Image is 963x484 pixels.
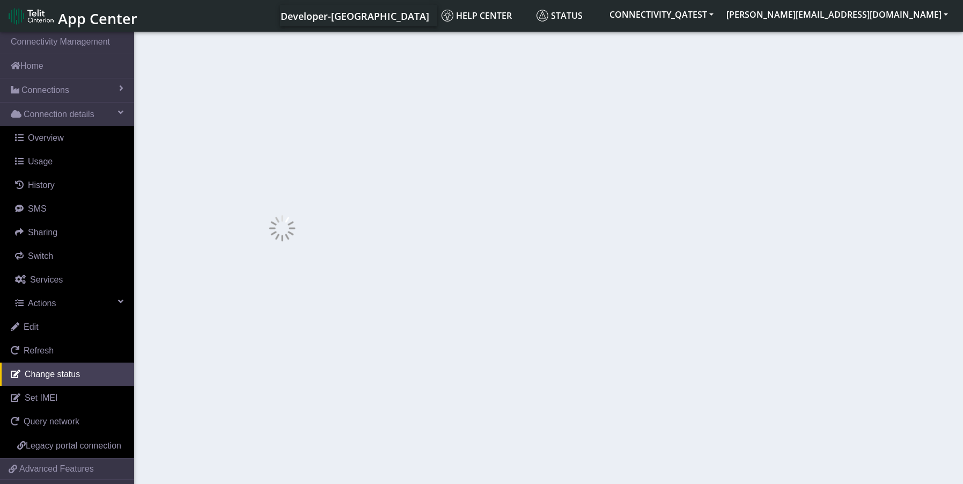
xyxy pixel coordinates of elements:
[437,5,532,26] a: Help center
[19,463,94,475] span: Advanced Features
[24,417,79,426] span: Query network
[280,5,429,26] a: Your current platform instance
[25,370,80,379] span: Change status
[4,174,134,197] a: History
[28,251,53,261] span: Switch
[28,157,53,166] span: Usage
[28,299,56,308] span: Actions
[24,322,39,331] span: Edit
[4,292,134,315] a: Actions
[536,10,548,21] img: status.svg
[536,10,583,21] span: Status
[25,393,57,402] span: Set IMEI
[442,10,512,21] span: Help center
[603,5,720,24] button: CONNECTIVITY_QATEST
[4,221,134,244] a: Sharing
[30,275,63,284] span: Services
[281,10,429,23] span: Developer-[GEOGRAPHIC_DATA]
[4,244,134,268] a: Switch
[4,126,134,150] a: Overview
[532,5,603,26] a: Status
[28,228,57,237] span: Sharing
[9,8,54,25] img: logo-telit-cinterion-gw-new.png
[28,204,47,213] span: SMS
[26,441,121,450] span: Legacy portal connection
[58,9,137,28] span: App Center
[269,215,296,242] img: loading.gif
[442,10,453,21] img: knowledge.svg
[4,268,134,292] a: Services
[4,197,134,221] a: SMS
[720,5,954,24] button: [PERSON_NAME][EMAIL_ADDRESS][DOMAIN_NAME]
[24,346,54,355] span: Refresh
[28,133,64,142] span: Overview
[4,150,134,174] a: Usage
[9,4,136,27] a: App Center
[21,84,69,97] span: Connections
[28,180,55,190] span: History
[24,108,94,121] span: Connection details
